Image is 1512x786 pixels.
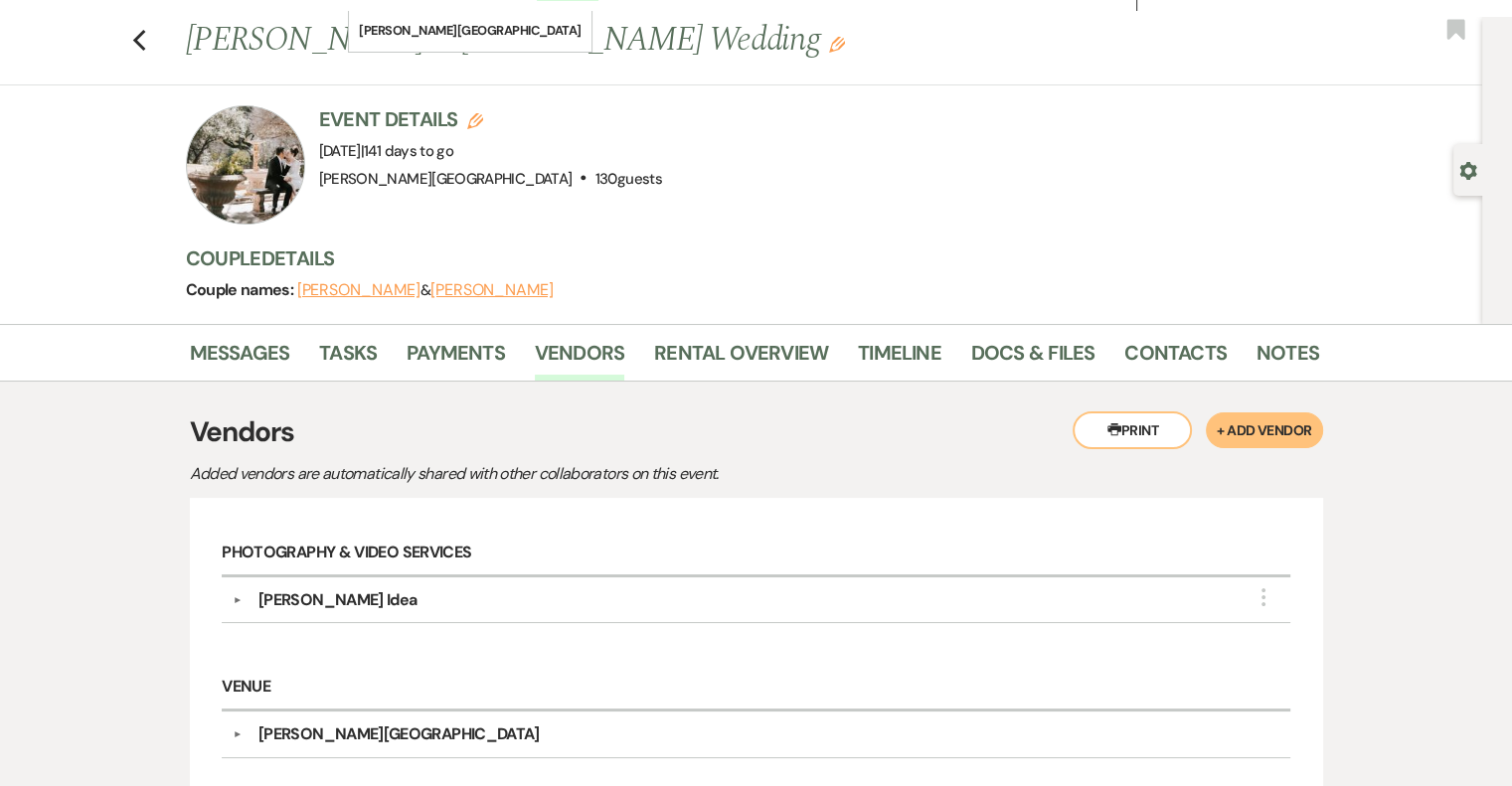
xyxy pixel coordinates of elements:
a: Contacts [1124,337,1227,381]
button: ▼ [226,729,250,739]
h1: [PERSON_NAME] & [PERSON_NAME] Wedding [186,17,1077,65]
div: [PERSON_NAME] Idea [258,588,417,612]
span: 141 days to go [364,141,453,161]
span: [PERSON_NAME][GEOGRAPHIC_DATA] [319,169,573,189]
h6: Venue [222,665,1289,711]
span: & [297,280,554,300]
button: Open lead details [1459,160,1477,179]
button: Edit [829,35,845,53]
button: Print [1073,411,1192,449]
li: [PERSON_NAME][GEOGRAPHIC_DATA] [359,21,582,41]
button: + Add Vendor [1206,412,1322,448]
span: [DATE] [319,141,454,161]
a: Docs & Files [971,337,1094,381]
button: [PERSON_NAME] [430,282,554,298]
a: Rental Overview [654,337,828,381]
a: [PERSON_NAME][GEOGRAPHIC_DATA] [349,11,591,51]
h6: Photography & Video Services [222,531,1289,577]
h3: Couple Details [186,244,1299,272]
span: | [361,141,453,161]
h3: Vendors [190,411,1323,453]
p: Added vendors are automatically shared with other collaborators on this event. [190,461,886,487]
a: Timeline [858,337,941,381]
div: [PERSON_NAME][GEOGRAPHIC_DATA] [258,722,540,746]
a: Vendors [535,337,624,381]
span: 130 guests [595,169,662,189]
h3: Event Details [319,105,662,133]
a: Messages [190,337,290,381]
button: ▼ [226,595,250,605]
span: Couple names: [186,279,297,300]
a: Payments [407,337,505,381]
button: [PERSON_NAME] [297,282,420,298]
a: Tasks [319,337,377,381]
a: Notes [1257,337,1319,381]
